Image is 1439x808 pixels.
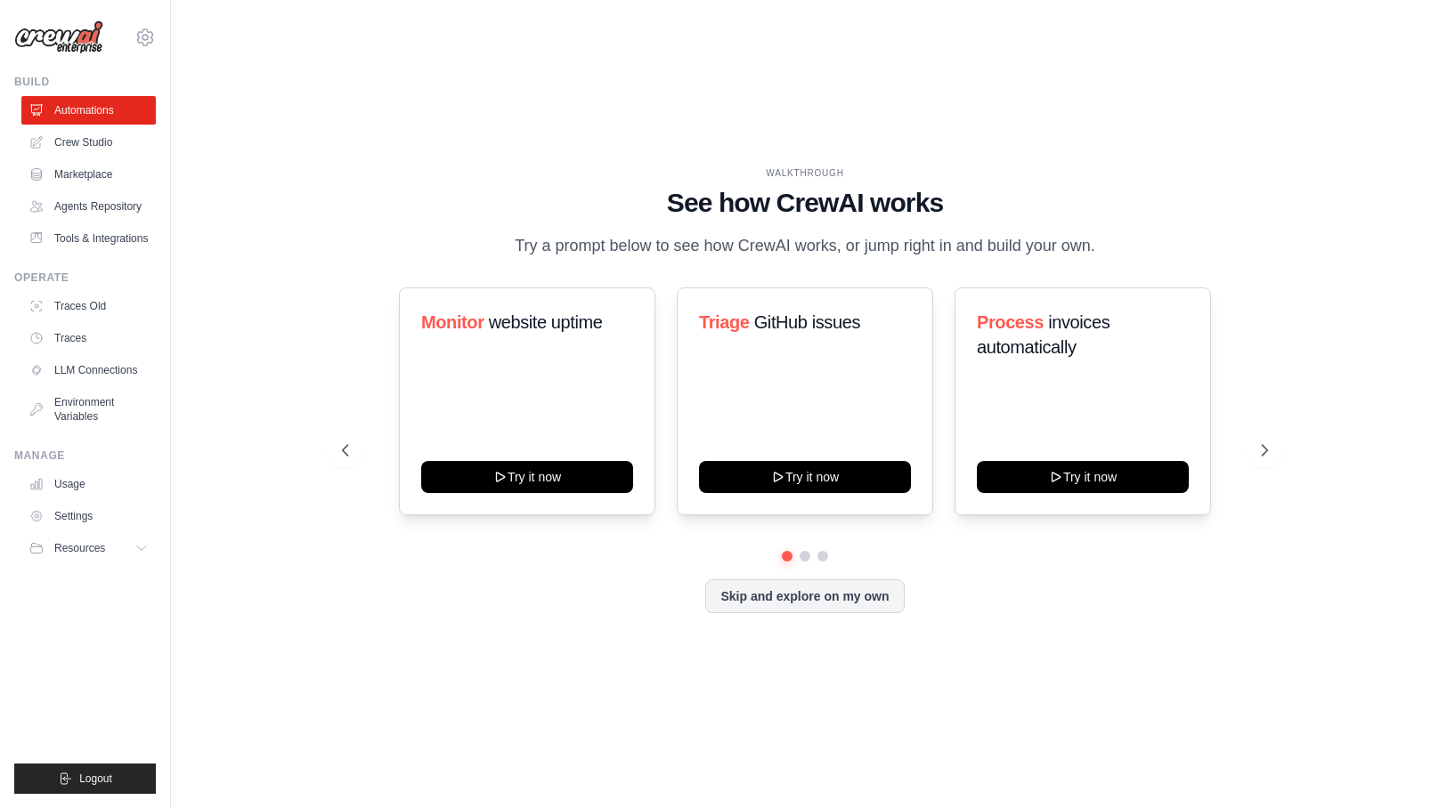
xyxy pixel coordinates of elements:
[14,20,103,54] img: Logo
[506,233,1104,259] p: Try a prompt below to see how CrewAI works, or jump right in and build your own.
[977,461,1189,493] button: Try it now
[21,356,156,384] a: LLM Connections
[421,312,484,332] span: Monitor
[421,461,633,493] button: Try it now
[79,772,112,786] span: Logout
[977,312,1044,332] span: Process
[21,388,156,431] a: Environment Variables
[342,187,1268,219] h1: See how CrewAI works
[21,192,156,221] a: Agents Repository
[21,502,156,530] a: Settings
[342,166,1268,180] div: WALKTHROUGH
[21,224,156,253] a: Tools & Integrations
[14,448,156,463] div: Manage
[14,271,156,285] div: Operate
[21,96,156,125] a: Automations
[699,461,911,493] button: Try it now
[489,312,603,332] span: website uptime
[21,128,156,157] a: Crew Studio
[21,160,156,189] a: Marketplace
[21,470,156,498] a: Usage
[699,312,750,332] span: Triage
[54,541,105,555] span: Resources
[754,312,860,332] span: GitHub issues
[21,534,156,562] button: Resources
[705,579,904,613] button: Skip and explore on my own
[21,324,156,352] a: Traces
[14,764,156,794] button: Logout
[14,75,156,89] div: Build
[21,292,156,320] a: Traces Old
